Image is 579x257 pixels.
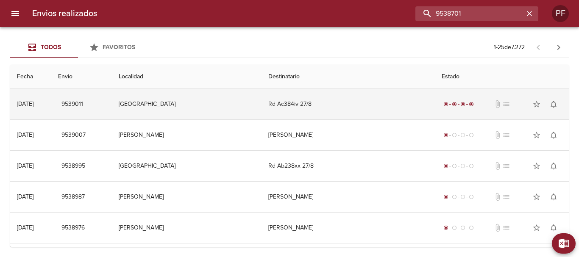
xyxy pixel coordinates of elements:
[502,131,510,139] span: No tiene pedido asociado
[41,44,61,51] span: Todos
[17,100,33,108] div: [DATE]
[262,65,435,89] th: Destinatario
[552,5,569,22] div: PF
[502,224,510,232] span: No tiene pedido asociado
[103,44,135,51] span: Favoritos
[17,131,33,138] div: [DATE]
[262,89,435,119] td: Rd Ac384iv 27/8
[61,223,85,233] span: 9538976
[61,192,85,202] span: 9538987
[469,225,474,230] span: radio_button_unchecked
[435,65,569,89] th: Estado
[262,120,435,150] td: [PERSON_NAME]
[17,193,33,200] div: [DATE]
[17,162,33,169] div: [DATE]
[61,99,83,110] span: 9539011
[528,96,545,113] button: Agregar a favoritos
[549,100,558,108] span: notifications_none
[112,120,262,150] td: [PERSON_NAME]
[262,151,435,181] td: Rd Ab238xx 27/8
[58,220,88,236] button: 9538976
[442,193,476,201] div: Generado
[545,96,562,113] button: Activar notificaciones
[5,3,25,24] button: menu
[112,65,262,89] th: Localidad
[493,193,502,201] span: No tiene documentos adjuntos
[58,127,89,143] button: 9539007
[552,233,576,254] button: Exportar Excel
[460,194,465,199] span: radio_button_unchecked
[469,133,474,138] span: radio_button_unchecked
[545,188,562,205] button: Activar notificaciones
[112,89,262,119] td: [GEOGRAPHIC_DATA]
[112,182,262,212] td: [PERSON_NAME]
[443,225,448,230] span: radio_button_checked
[549,131,558,139] span: notifications_none
[532,224,541,232] span: star_border
[528,188,545,205] button: Agregar a favoritos
[452,163,457,169] span: radio_button_unchecked
[442,224,476,232] div: Generado
[460,163,465,169] span: radio_button_unchecked
[494,43,525,52] p: 1 - 25 de 7.272
[10,37,146,58] div: Tabs Envios
[10,65,51,89] th: Fecha
[443,133,448,138] span: radio_button_checked
[460,102,465,107] span: radio_button_checked
[442,131,476,139] div: Generado
[452,194,457,199] span: radio_button_unchecked
[452,225,457,230] span: radio_button_unchecked
[502,162,510,170] span: No tiene pedido asociado
[32,7,97,20] h6: Envios realizados
[452,133,457,138] span: radio_button_unchecked
[545,127,562,144] button: Activar notificaciones
[532,193,541,201] span: star_border
[493,100,502,108] span: No tiene documentos adjuntos
[58,189,88,205] button: 9538987
[469,194,474,199] span: radio_button_unchecked
[549,193,558,201] span: notifications_none
[61,130,86,141] span: 9539007
[443,163,448,169] span: radio_button_checked
[443,102,448,107] span: radio_button_checked
[549,224,558,232] span: notifications_none
[545,219,562,236] button: Activar notificaciones
[502,100,510,108] span: No tiene pedido asociado
[443,194,448,199] span: radio_button_checked
[469,102,474,107] span: radio_button_checked
[442,162,476,170] div: Generado
[545,158,562,174] button: Activar notificaciones
[469,163,474,169] span: radio_button_unchecked
[112,213,262,243] td: [PERSON_NAME]
[51,65,112,89] th: Envio
[502,193,510,201] span: No tiene pedido asociado
[112,151,262,181] td: [GEOGRAPHIC_DATA]
[493,224,502,232] span: No tiene documentos adjuntos
[415,6,524,21] input: buscar
[442,100,476,108] div: Entregado
[61,161,85,171] span: 9538995
[452,102,457,107] span: radio_button_checked
[532,162,541,170] span: star_border
[532,100,541,108] span: star_border
[493,131,502,139] span: No tiene documentos adjuntos
[493,162,502,170] span: No tiene documentos adjuntos
[532,131,541,139] span: star_border
[17,224,33,231] div: [DATE]
[262,182,435,212] td: [PERSON_NAME]
[460,133,465,138] span: radio_button_unchecked
[58,97,86,112] button: 9539011
[460,225,465,230] span: radio_button_unchecked
[262,213,435,243] td: [PERSON_NAME]
[549,162,558,170] span: notifications_none
[58,158,89,174] button: 9538995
